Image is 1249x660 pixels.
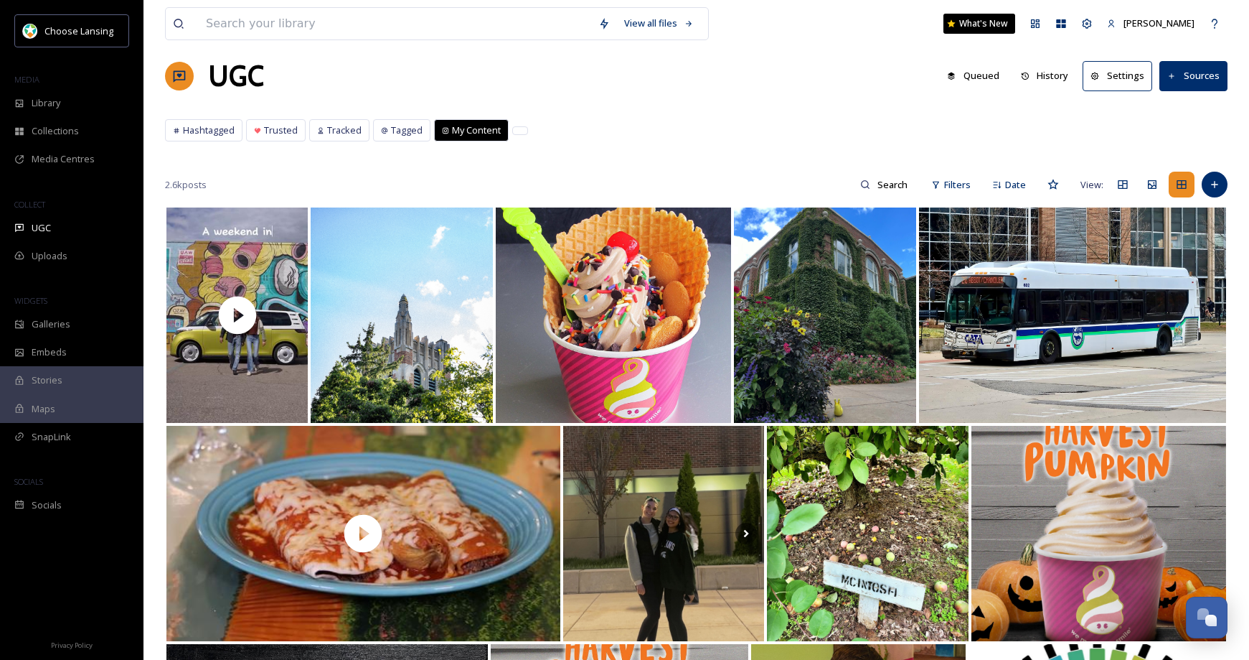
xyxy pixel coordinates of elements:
[1083,61,1152,90] button: Settings
[32,96,60,110] span: Library
[496,208,731,423] img: DYK it’s National Waffle Week?! Come to Menchie’s Eastwood Towne Center and fill a yummy waffle b...
[32,124,79,138] span: Collections
[208,55,264,98] a: UGC
[1123,17,1194,29] span: [PERSON_NAME]
[32,498,62,512] span: Socials
[1186,597,1227,638] button: Open Chat
[943,14,1015,34] a: What's New
[452,124,501,137] span: My Content
[183,124,235,137] span: Hashtagged
[165,178,207,192] span: 2.6k posts
[1159,61,1227,90] button: Sources
[14,476,43,487] span: SOCIALS
[870,170,917,199] input: Search
[32,249,67,263] span: Uploads
[617,9,701,37] a: View all files
[32,402,55,416] span: Maps
[919,208,1226,423] img: Go green! 03/28/2023 • CATA New Flyer XDE40 • Route 26 • MSU-CATA Transportation Center #g7xmarki...
[944,178,971,192] span: Filters
[51,636,93,653] a: Privacy Policy
[734,208,915,423] img: can banana slugs go to university? i would study malacology :) michiganstateu #banana #slug #bana...
[23,24,37,38] img: logo.jpeg
[940,62,1007,90] button: Queued
[1080,178,1103,192] span: View:
[166,208,308,423] img: thumbnail
[940,62,1014,90] a: Queued
[311,208,492,423] img: 📍beaumont tower - - - #MSU #SpartansWill #MichiganStateUniversity #GoGreenGoWhite #SpartanNation ...
[32,345,67,359] span: Embeds
[199,8,591,39] input: Search your library
[1014,62,1083,90] a: History
[327,124,362,137] span: Tracked
[32,152,95,166] span: Media Centres
[1014,62,1076,90] button: History
[14,74,39,85] span: MEDIA
[971,426,1226,641] img: You asked for it and we’re kicking off pumpkin season early! ✨🎃🎃 Our fan favorite Harvest Pumpkin...
[51,641,93,650] span: Privacy Policy
[767,426,968,641] img: It’s time. . #apples #upick #farm #fall #autumn #apple #orchard #lovelansing #chooselansing
[166,426,560,641] img: thumbnail
[32,317,70,331] span: Galleries
[391,124,423,137] span: Tagged
[44,24,113,37] span: Choose Lansing
[264,124,298,137] span: Trusted
[14,295,47,306] span: WIDGETS
[32,430,71,444] span: SnapLink
[1100,9,1202,37] a: [PERSON_NAME]
[1083,61,1159,90] a: Settings
[563,426,764,641] img: GO GREEN 💚 GO WHITE 🤍 #michiganstateuniversity #sparty #saturdaynightfootball #iloveithere
[32,373,62,387] span: Stories
[32,221,51,235] span: UGC
[14,199,45,210] span: COLLECT
[1005,178,1026,192] span: Date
